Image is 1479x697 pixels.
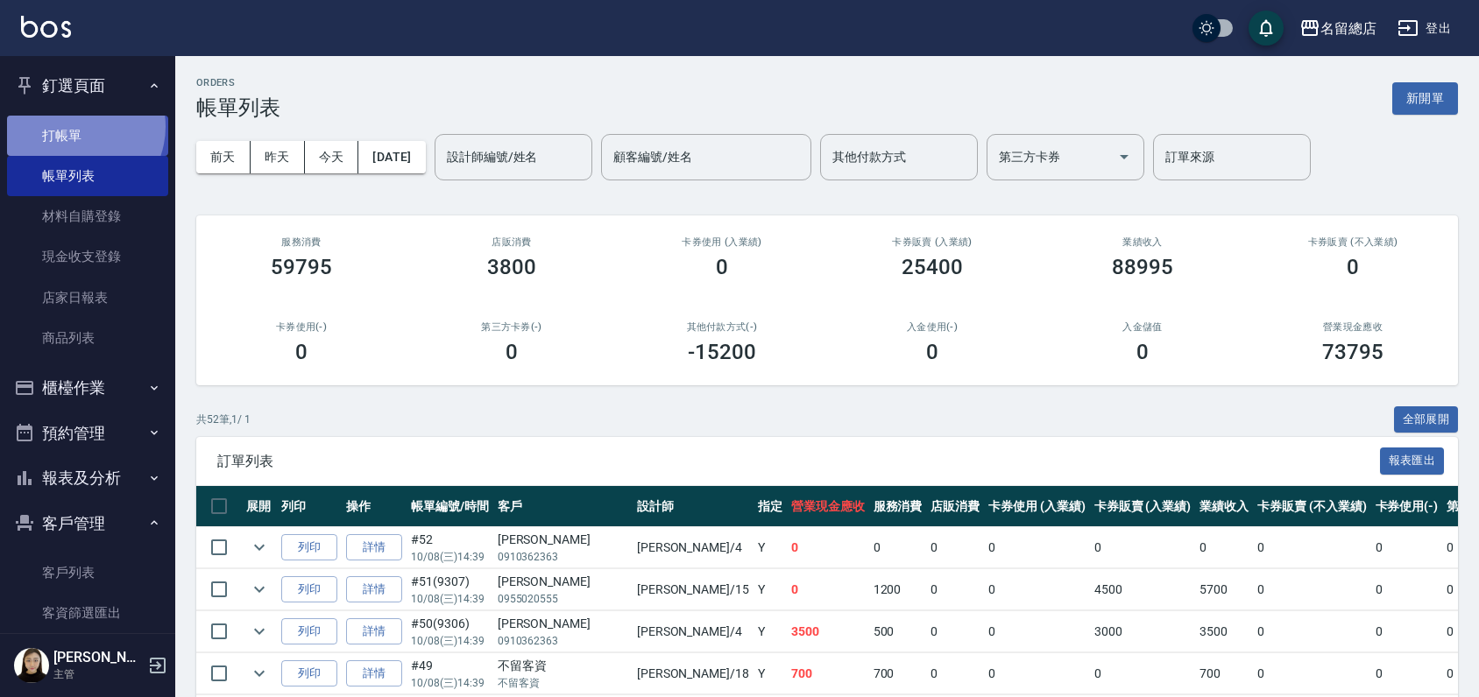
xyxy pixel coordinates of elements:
span: 訂單列表 [217,453,1380,470]
h2: 營業現金應收 [1269,321,1437,333]
td: 0 [1253,569,1370,610]
h3: 0 [926,340,938,364]
td: 0 [1253,527,1370,568]
button: expand row [246,660,272,686]
button: 釘選頁面 [7,63,168,109]
td: 0 [984,611,1090,652]
p: 10/08 (三) 14:39 [411,675,489,691]
img: Logo [21,16,71,38]
h3: 服務消費 [217,236,386,248]
td: 0 [984,653,1090,694]
h2: 卡券販賣 (不入業績) [1269,236,1437,248]
td: 3000 [1090,611,1196,652]
td: [PERSON_NAME] /18 [633,653,754,694]
img: Person [14,648,49,683]
h2: 第三方卡券(-) [428,321,596,333]
th: 帳單編號/時間 [407,486,493,527]
td: 0 [1090,527,1196,568]
h2: 卡券使用(-) [217,321,386,333]
button: 客戶管理 [7,501,168,546]
td: 700 [869,653,927,694]
a: 商品列表 [7,318,168,358]
p: 0910362363 [498,549,628,565]
td: 3500 [787,611,869,652]
th: 營業現金應收 [787,486,869,527]
a: 帳單列表 [7,156,168,196]
h3: 88995 [1112,255,1173,279]
h2: ORDERS [196,77,280,88]
div: [PERSON_NAME] [498,573,628,591]
div: 名留總店 [1320,18,1376,39]
td: [PERSON_NAME] /4 [633,611,754,652]
td: Y [754,653,787,694]
a: 詳情 [346,618,402,645]
a: 店家日報表 [7,278,168,318]
button: 列印 [281,576,337,603]
button: 櫃檯作業 [7,365,168,411]
p: 不留客資 [498,675,628,691]
td: 0 [926,569,984,610]
button: [DATE] [358,141,425,173]
a: 材料自購登錄 [7,196,168,236]
div: [PERSON_NAME] [498,615,628,633]
button: 名留總店 [1292,11,1383,46]
th: 服務消費 [869,486,927,527]
button: 今天 [305,141,359,173]
h3: 0 [506,340,518,364]
td: 0 [984,569,1090,610]
h3: 0 [1347,255,1359,279]
p: 0910362363 [498,633,628,649]
h3: 59795 [271,255,332,279]
td: Y [754,611,787,652]
td: [PERSON_NAME] /4 [633,527,754,568]
td: 4500 [1090,569,1196,610]
td: #52 [407,527,493,568]
button: save [1249,11,1284,46]
th: 操作 [342,486,407,527]
h3: 0 [716,255,728,279]
td: 0 [926,653,984,694]
h2: 入金儲值 [1058,321,1227,333]
th: 設計師 [633,486,754,527]
td: #49 [407,653,493,694]
td: 3500 [1195,611,1253,652]
button: 列印 [281,534,337,561]
h3: -15200 [688,340,756,364]
td: 0 [1195,527,1253,568]
p: 10/08 (三) 14:39 [411,591,489,607]
td: 0 [926,527,984,568]
button: 報表及分析 [7,455,168,501]
td: 700 [1195,653,1253,694]
th: 客戶 [493,486,633,527]
td: 0 [1371,527,1443,568]
th: 展開 [242,486,277,527]
h2: 卡券使用 (入業績) [638,236,806,248]
button: 報表匯出 [1380,447,1445,475]
p: 10/08 (三) 14:39 [411,549,489,565]
td: Y [754,569,787,610]
button: 昨天 [251,141,305,173]
td: 500 [869,611,927,652]
td: 0 [869,527,927,568]
td: Y [754,527,787,568]
button: 新開單 [1392,82,1458,115]
a: 報表匯出 [1380,452,1445,468]
button: 列印 [281,660,337,687]
h5: [PERSON_NAME] [53,649,143,666]
td: [PERSON_NAME] /15 [633,569,754,610]
button: Open [1110,143,1138,171]
td: 0 [1253,653,1370,694]
a: 新開單 [1392,89,1458,106]
h3: 帳單列表 [196,95,280,120]
td: 0 [1253,611,1370,652]
h3: 25400 [902,255,963,279]
h2: 業績收入 [1058,236,1227,248]
th: 店販消費 [926,486,984,527]
p: 主管 [53,666,143,682]
h3: 3800 [487,255,536,279]
th: 指定 [754,486,787,527]
td: 0 [1371,653,1443,694]
th: 業績收入 [1195,486,1253,527]
th: 卡券販賣 (入業績) [1090,486,1196,527]
td: 0 [787,569,869,610]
